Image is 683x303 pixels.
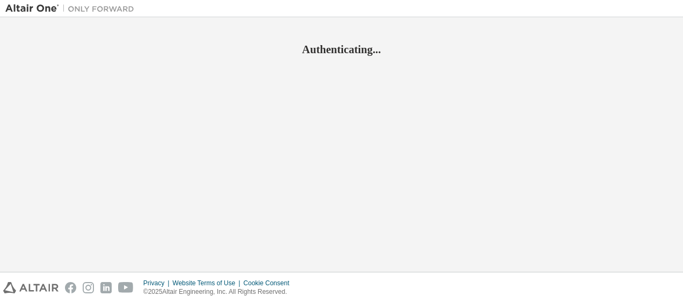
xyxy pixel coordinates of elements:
img: youtube.svg [118,282,134,293]
p: © 2025 Altair Engineering, Inc. All Rights Reserved. [143,287,296,297]
img: altair_logo.svg [3,282,59,293]
img: Altair One [5,3,140,14]
div: Website Terms of Use [172,279,243,287]
div: Privacy [143,279,172,287]
img: instagram.svg [83,282,94,293]
h2: Authenticating... [5,42,678,56]
img: linkedin.svg [100,282,112,293]
div: Cookie Consent [243,279,295,287]
img: facebook.svg [65,282,76,293]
